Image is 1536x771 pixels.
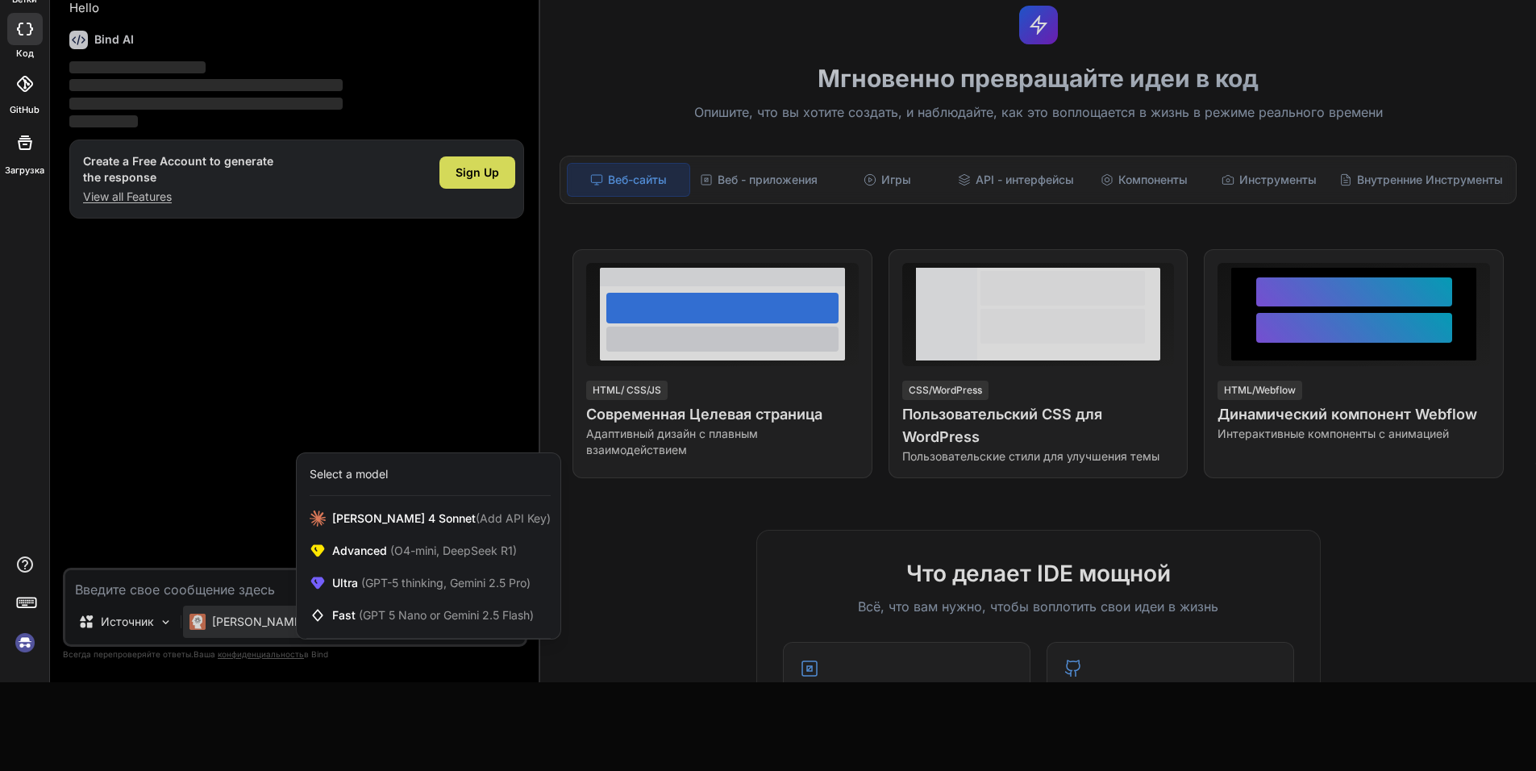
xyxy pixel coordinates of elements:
span: (GPT 5 Nano or Gemini 2.5 Flash) [359,608,534,622]
div: Select a model [310,466,388,482]
ya-tr-span: GitHub [10,104,40,115]
span: Ultra [332,575,531,591]
ya-tr-span: Загрузка [5,165,44,176]
span: Fast [332,607,534,623]
ya-tr-span: код [16,48,34,59]
span: (Add API Key) [476,511,551,525]
img: подписывающий [11,629,39,656]
span: (O4-mini, DeepSeek R1) [387,544,517,557]
span: (GPT-5 thinking, Gemini 2.5 Pro) [358,576,531,590]
span: [PERSON_NAME] 4 Sonnet [332,511,551,527]
span: Advanced [332,543,517,559]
